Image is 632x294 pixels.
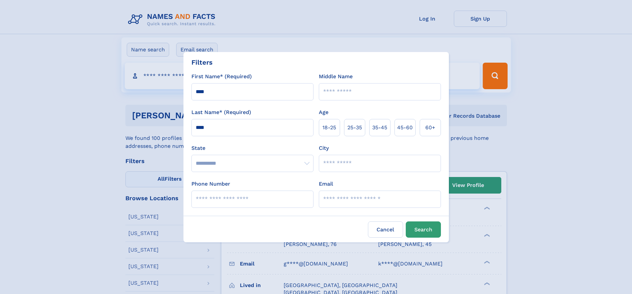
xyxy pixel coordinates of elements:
[191,180,230,188] label: Phone Number
[397,124,413,132] span: 45‑60
[191,73,252,81] label: First Name* (Required)
[406,221,441,238] button: Search
[319,180,333,188] label: Email
[347,124,362,132] span: 25‑35
[191,108,251,116] label: Last Name* (Required)
[368,221,403,238] label: Cancel
[322,124,336,132] span: 18‑25
[425,124,435,132] span: 60+
[319,108,328,116] label: Age
[191,57,213,67] div: Filters
[319,73,353,81] label: Middle Name
[372,124,387,132] span: 35‑45
[191,144,314,152] label: State
[319,144,329,152] label: City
